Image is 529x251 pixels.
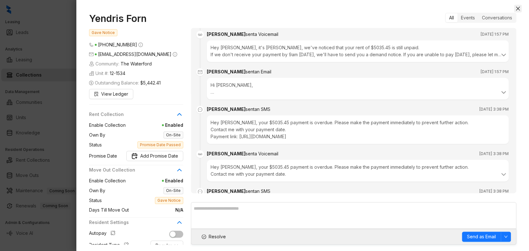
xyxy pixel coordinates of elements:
[196,188,204,195] span: message
[101,91,128,98] span: View Ledger
[126,177,183,184] span: Enabled
[207,188,270,195] div: [PERSON_NAME]
[174,244,178,248] span: down
[94,92,99,96] span: file-search
[131,153,138,159] img: Promise Date
[89,207,129,214] span: Days Till Move Out
[156,242,172,249] span: Regular
[98,51,171,57] span: [EMAIL_ADDRESS][DOMAIN_NAME]
[138,43,143,47] span: info-circle
[89,89,133,99] button: View Ledger
[457,13,478,22] div: Events
[89,81,94,85] span: dollar
[89,111,176,118] span: Rent Collection
[481,31,509,37] span: [DATE] 1:57 PM
[246,69,271,74] span: sent an Email
[246,106,270,112] span: sent an SMS
[446,13,457,22] div: All
[246,188,270,194] span: sent an SMS
[89,71,94,76] img: building-icon
[89,52,94,57] span: mail
[207,31,278,38] div: [PERSON_NAME]
[98,42,137,47] span: [PHONE_NUMBER]
[173,52,177,57] span: info-circle
[89,230,118,238] div: Autopay
[89,141,102,148] span: Status
[196,31,204,38] img: Voicemail Icon
[89,241,131,250] div: Resident Type
[164,132,183,139] span: On-Site
[202,234,206,239] span: check-circle
[89,166,183,177] div: Move Out Collection
[89,219,176,226] span: Resident Settings
[89,187,105,194] span: Own By
[467,233,496,240] span: Send as Email
[207,106,270,113] div: [PERSON_NAME]
[196,106,204,113] span: message
[515,6,520,11] span: close
[479,106,509,112] span: [DATE] 3:38 PM
[89,111,183,122] div: Rent Collection
[481,69,509,75] span: [DATE] 1:57 PM
[126,151,183,161] button: Promise DateAdd Promise Date
[126,122,183,129] span: Enabled
[164,187,183,194] span: On-Site
[207,68,271,75] div: [PERSON_NAME]
[89,60,152,67] span: Community:
[89,132,105,139] span: Own By
[479,188,509,194] span: [DATE] 3:38 PM
[196,68,204,76] span: mail
[137,141,183,148] span: Promise Date Passed
[89,70,125,77] span: Unit #:
[462,232,501,242] button: Send as Email
[140,79,161,86] span: $5,442.41
[209,233,226,240] span: Resolve
[155,197,183,204] span: Gave Notice
[89,79,161,86] span: Outstanding Balance:
[89,177,126,184] span: Enable Collection
[89,219,183,230] div: Resident Settings
[211,44,505,58] div: Hey [PERSON_NAME], it's [PERSON_NAME], we've noticed that your rent of $5035.45 is still unpaid. ...
[445,13,516,23] div: segmented control
[89,29,117,36] span: Gave Notice
[110,70,125,77] span: 12-1534
[150,241,183,251] button: Regulardown
[89,166,176,173] span: Move Out Collection
[196,150,204,158] img: Voicemail Icon
[478,13,516,22] div: Conversations
[129,207,183,214] span: N/A
[89,197,102,204] span: Status
[89,153,117,159] span: Promise Date
[196,232,231,242] button: Resolve
[479,151,509,157] span: [DATE] 3:38 PM
[211,164,505,178] div: Hey [PERSON_NAME], your $5035.45 payment is overdue. Please make the payment immediately to preve...
[140,153,178,159] span: Add Promise Date
[89,122,126,129] span: Enable Collection
[514,5,522,12] button: Close
[89,43,94,47] span: phone
[211,82,505,96] div: Hi [PERSON_NAME], We are writing to inform you that, as of 6th, you are in default under the term...
[121,60,152,67] span: The Waterford
[89,61,94,66] img: building-icon
[246,31,278,37] span: sent a Voicemail
[207,115,509,144] div: Hey [PERSON_NAME], your $5035.45 payment is overdue. Please make the payment immediately to preve...
[246,151,278,156] span: sent a Voicemail
[207,150,278,157] div: [PERSON_NAME]
[89,13,183,24] h1: Yendris Forn
[504,235,508,239] span: down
